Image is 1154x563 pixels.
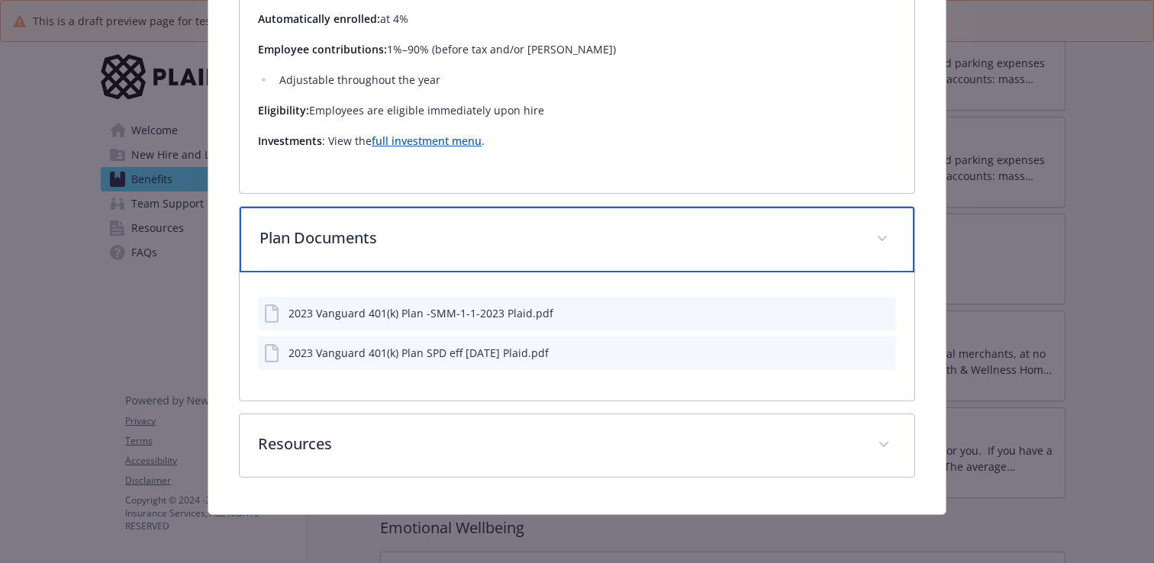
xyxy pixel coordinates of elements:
[372,134,482,148] a: full investment menu
[288,345,549,361] div: 2023 Vanguard 401(k) Plan SPD eff [DATE] Plaid.pdf
[258,134,322,148] strong: Investments
[852,345,864,361] button: download file
[240,414,914,477] div: Resources
[258,10,896,28] p: at 4%
[876,345,890,361] button: preview file
[258,433,859,455] p: Resources
[258,101,896,120] p: Employees are eligible immediately upon hire
[258,103,309,117] strong: Eligibility:
[258,132,896,150] p: : View the .
[240,272,914,401] div: Plan Documents
[288,305,553,321] div: 2023 Vanguard 401(k) Plan -SMM-1-1-2023 Plaid.pdf
[876,305,890,321] button: preview file
[275,71,896,89] li: Adjustable throughout the year
[259,227,858,249] p: Plan Documents
[258,42,387,56] strong: Employee contributions:
[258,11,380,26] strong: Automatically enrolled:
[258,40,896,59] p: 1%–90% (before tax and/or [PERSON_NAME])
[852,305,864,321] button: download file
[240,207,914,272] div: Plan Documents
